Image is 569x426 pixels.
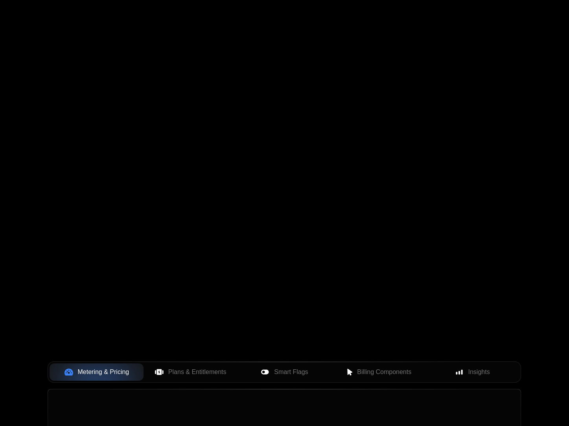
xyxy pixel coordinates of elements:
[238,363,331,381] button: Smart Flags
[331,363,425,381] button: Billing Components
[274,367,308,377] span: Smart Flags
[50,363,144,381] button: Metering & Pricing
[78,367,129,377] span: Metering & Pricing
[168,367,226,377] span: Plans & Entitlements
[425,363,519,381] button: Insights
[144,363,238,381] button: Plans & Entitlements
[468,367,490,377] span: Insights
[357,367,411,377] span: Billing Components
